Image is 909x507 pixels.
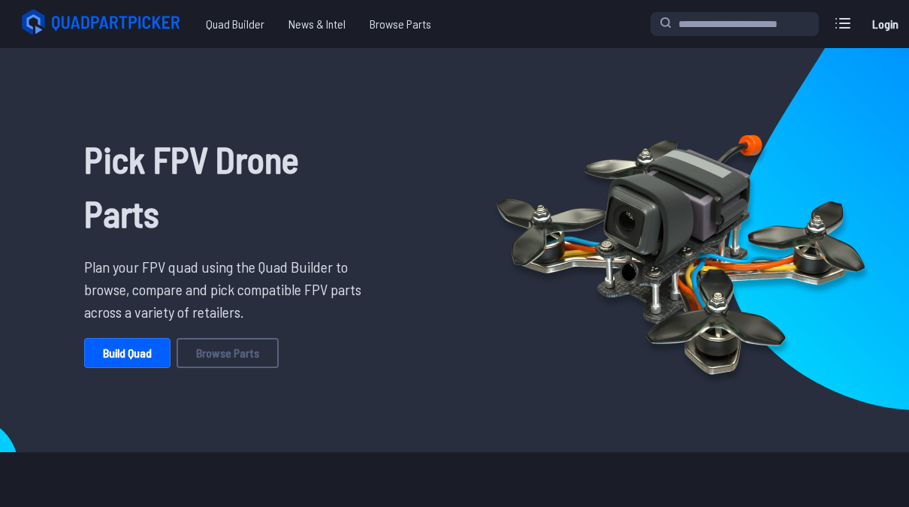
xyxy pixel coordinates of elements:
img: Quadcopter [464,100,897,400]
a: Login [867,9,903,39]
a: News & Intel [276,9,358,39]
a: Build Quad [84,338,171,368]
a: Browse Parts [177,338,279,368]
h1: Pick FPV Drone Parts [84,132,380,240]
a: Browse Parts [358,9,443,39]
a: Quad Builder [194,9,276,39]
p: Plan your FPV quad using the Quad Builder to browse, compare and pick compatible FPV parts across... [84,255,380,323]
